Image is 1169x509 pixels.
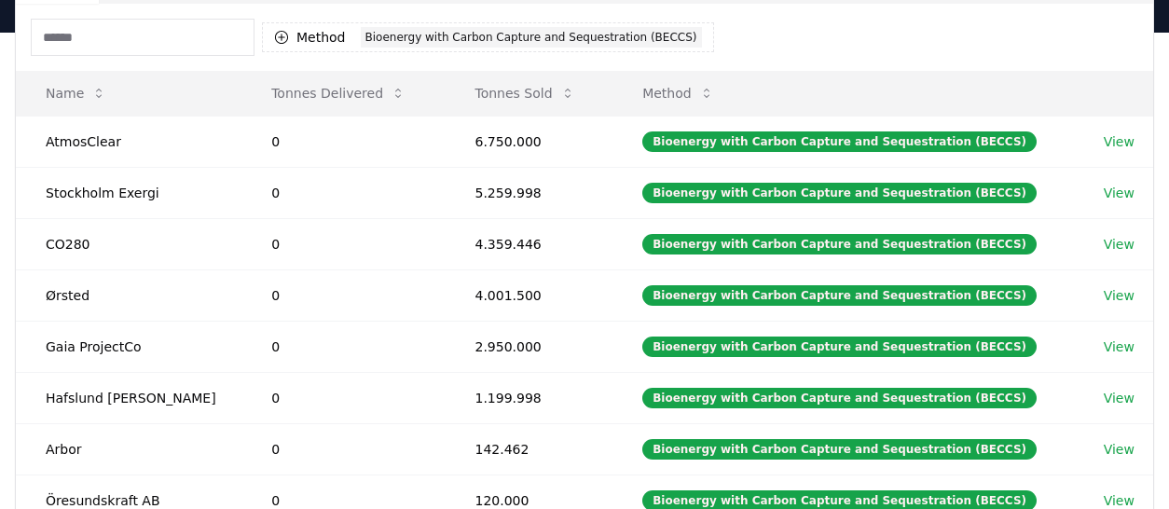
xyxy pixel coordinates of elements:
div: Bioenergy with Carbon Capture and Sequestration (BECCS) [642,439,1037,460]
button: Tonnes Delivered [256,75,420,112]
td: 0 [241,167,445,218]
td: 1.199.998 [446,372,613,423]
a: View [1104,440,1135,459]
a: View [1104,337,1135,356]
a: View [1104,235,1135,254]
div: Bioenergy with Carbon Capture and Sequestration (BECCS) [642,234,1037,254]
td: Stockholm Exergi [16,167,241,218]
td: 142.462 [446,423,613,475]
a: View [1104,132,1135,151]
a: View [1104,389,1135,407]
button: Name [31,75,121,112]
td: CO280 [16,218,241,269]
button: Tonnes Sold [461,75,590,112]
td: 0 [241,269,445,321]
td: 0 [241,372,445,423]
div: Bioenergy with Carbon Capture and Sequestration (BECCS) [642,337,1037,357]
td: 5.259.998 [446,167,613,218]
td: Gaia ProjectCo [16,321,241,372]
td: Hafslund [PERSON_NAME] [16,372,241,423]
div: Bioenergy with Carbon Capture and Sequestration (BECCS) [642,131,1037,152]
div: Bioenergy with Carbon Capture and Sequestration (BECCS) [642,285,1037,306]
a: View [1104,286,1135,305]
td: 4.359.446 [446,218,613,269]
td: 2.950.000 [446,321,613,372]
td: 0 [241,423,445,475]
td: Ørsted [16,269,241,321]
td: AtmosClear [16,116,241,167]
button: Method [627,75,729,112]
button: MethodBioenergy with Carbon Capture and Sequestration (BECCS) [262,22,714,52]
td: 0 [241,116,445,167]
a: View [1104,184,1135,202]
td: 0 [241,218,445,269]
td: 6.750.000 [446,116,613,167]
td: 4.001.500 [446,269,613,321]
div: Bioenergy with Carbon Capture and Sequestration (BECCS) [361,27,702,48]
div: Bioenergy with Carbon Capture and Sequestration (BECCS) [642,388,1037,408]
td: Arbor [16,423,241,475]
div: Bioenergy with Carbon Capture and Sequestration (BECCS) [642,183,1037,203]
td: 0 [241,321,445,372]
